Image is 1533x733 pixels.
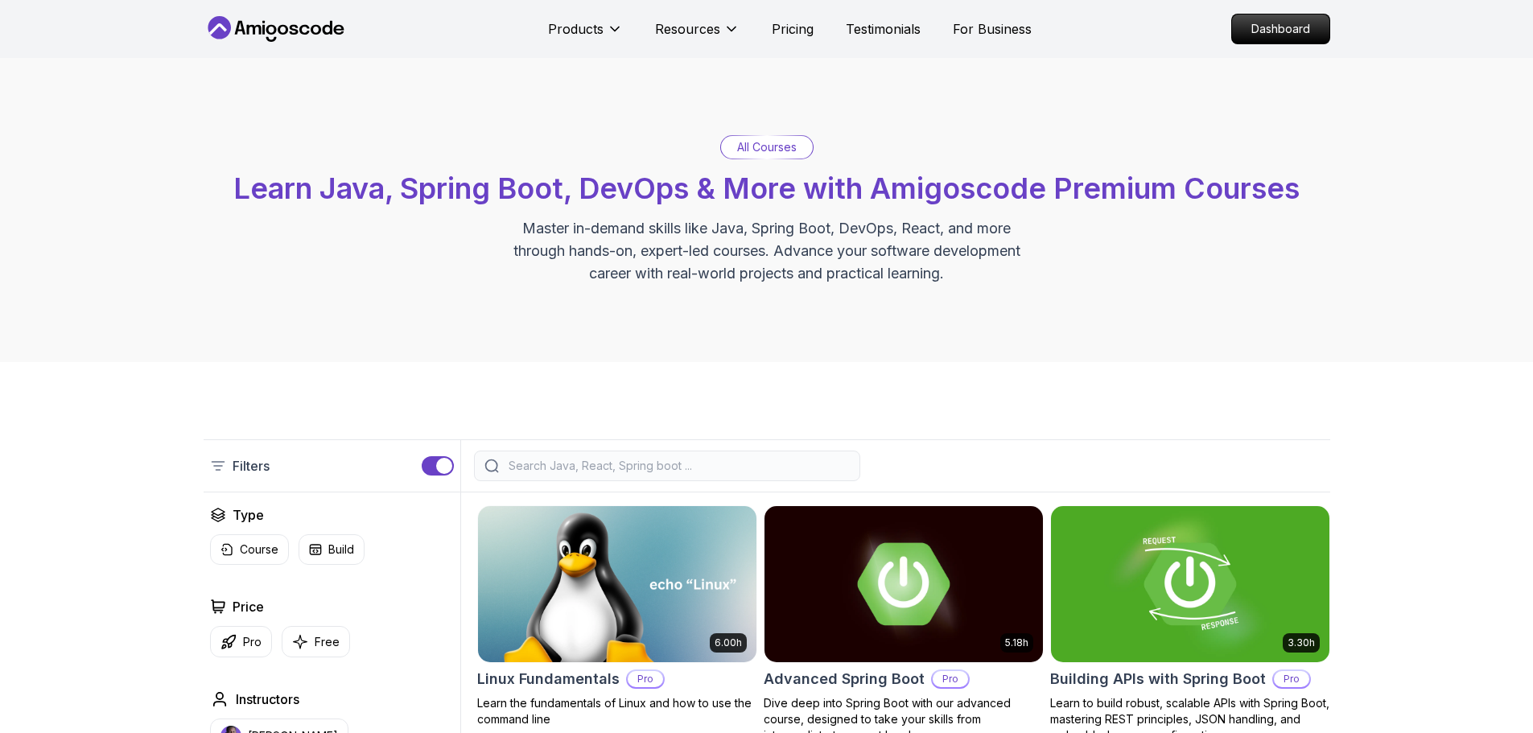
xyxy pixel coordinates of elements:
[628,671,663,687] p: Pro
[737,139,797,155] p: All Courses
[1274,671,1309,687] p: Pro
[210,626,272,657] button: Pro
[764,668,925,690] h2: Advanced Spring Boot
[497,217,1037,285] p: Master in-demand skills like Java, Spring Boot, DevOps, React, and more through hands-on, expert-...
[299,534,365,565] button: Build
[315,634,340,650] p: Free
[715,636,742,649] p: 6.00h
[1231,14,1330,44] a: Dashboard
[1232,14,1329,43] p: Dashboard
[477,505,757,727] a: Linux Fundamentals card6.00hLinux FundamentalsProLearn the fundamentals of Linux and how to use t...
[233,505,264,525] h2: Type
[243,634,262,650] p: Pro
[548,19,604,39] p: Products
[328,542,354,558] p: Build
[233,597,264,616] h2: Price
[236,690,299,709] h2: Instructors
[764,506,1043,662] img: Advanced Spring Boot card
[478,506,756,662] img: Linux Fundamentals card
[655,19,740,51] button: Resources
[1050,668,1266,690] h2: Building APIs with Spring Boot
[210,534,289,565] button: Course
[1051,506,1329,662] img: Building APIs with Spring Boot card
[548,19,623,51] button: Products
[233,456,270,476] p: Filters
[240,542,278,558] p: Course
[953,19,1032,39] a: For Business
[477,668,620,690] h2: Linux Fundamentals
[233,171,1300,206] span: Learn Java, Spring Boot, DevOps & More with Amigoscode Premium Courses
[1288,636,1315,649] p: 3.30h
[933,671,968,687] p: Pro
[477,695,757,727] p: Learn the fundamentals of Linux and how to use the command line
[505,458,850,474] input: Search Java, React, Spring boot ...
[655,19,720,39] p: Resources
[282,626,350,657] button: Free
[1005,636,1028,649] p: 5.18h
[846,19,921,39] a: Testimonials
[772,19,814,39] a: Pricing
